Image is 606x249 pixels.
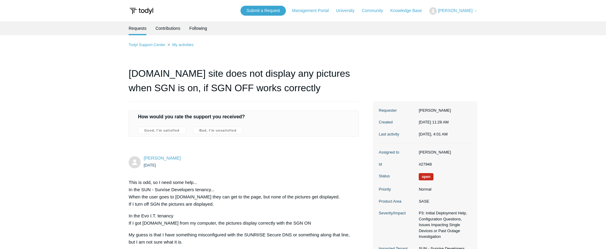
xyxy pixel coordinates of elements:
[189,21,207,35] a: Following
[129,66,359,101] h1: [DOMAIN_NAME] site does not display any pictures when SGN is on, if SGN OFF works correctly
[416,210,471,240] dd: P3: Initial Deployment Help, Configuration Questions, Issues Impacting Single Devices or Past Out...
[292,8,335,14] a: Management Portal
[379,119,416,125] dt: Created
[129,21,146,35] li: Requests
[419,173,433,180] span: We are working on a response for you
[172,42,194,47] a: My activities
[416,107,471,114] dd: [PERSON_NAME]
[129,231,353,246] p: My guess is that I have something misconfigured with the SUNRIISE Secure DNS or something along t...
[416,149,471,155] dd: [PERSON_NAME]
[144,155,181,160] span: Christopher Sarkisian
[416,161,471,167] dd: #27948
[419,132,448,136] time: 09/09/2025, 04:01
[379,210,416,216] dt: Severity/Impact
[419,120,448,124] time: 09/05/2025, 11:28
[379,173,416,179] dt: Status
[129,5,154,17] img: Todyl Support Center Help Center home page
[416,186,471,192] dd: Normal
[379,131,416,137] dt: Last activity
[438,8,473,13] span: [PERSON_NAME]
[129,42,165,47] a: Todyl Support Center
[129,179,353,208] p: This is odd, so I need some help... In the SUN - Sunrise Developers tenancy... When the user goes...
[379,186,416,192] dt: Priority
[167,42,194,47] li: My activities
[193,127,243,134] label: Bad, I'm unsatisfied
[240,6,286,16] a: Submit a Request
[416,198,471,204] dd: SASE
[362,8,389,14] a: Community
[129,42,167,47] li: Todyl Support Center
[379,198,416,204] dt: Product Area
[155,21,180,35] a: Contributions
[144,163,156,167] time: 09/05/2025, 11:28
[138,113,350,120] h4: How would you rate the support you received?
[429,7,477,15] button: [PERSON_NAME]
[390,8,428,14] a: Knowledge Base
[336,8,360,14] a: University
[138,127,186,134] label: Good, I'm satisfied
[379,107,416,114] dt: Requester
[144,155,181,160] a: [PERSON_NAME]
[129,212,353,227] p: In the Evo I.T. tenancy If I got [DOMAIN_NAME] from my computer, the pictures display correctly w...
[379,149,416,155] dt: Assigned to
[379,161,416,167] dt: Id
